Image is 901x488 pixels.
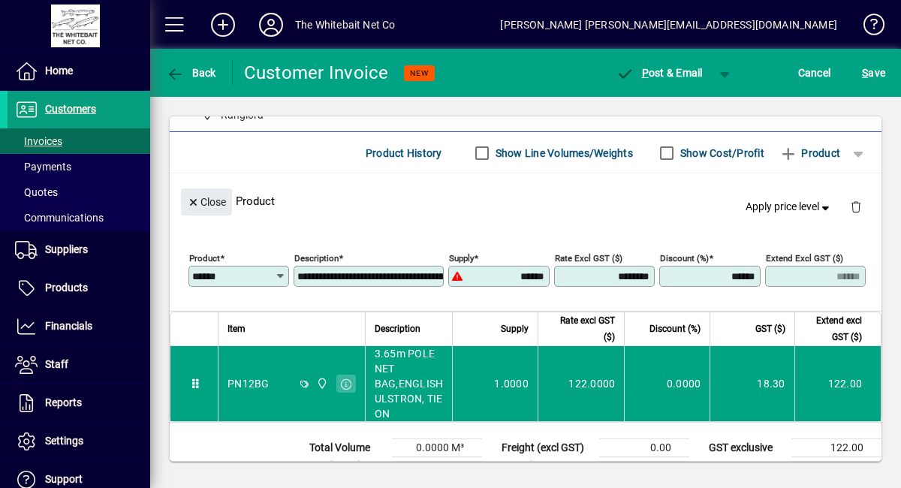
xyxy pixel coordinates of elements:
[701,457,791,475] td: GST
[45,396,82,408] span: Reports
[8,154,150,179] a: Payments
[244,61,389,85] div: Customer Invoice
[8,423,150,460] a: Settings
[547,376,616,391] div: 122.0000
[624,346,710,421] td: 0.0000
[8,231,150,269] a: Suppliers
[791,457,881,475] td: 18.30
[8,53,150,90] a: Home
[162,59,220,86] button: Back
[493,146,633,161] label: Show Line Volumes/Weights
[312,375,330,392] span: Rangiora
[392,457,482,475] td: 0.0000 Kg
[8,346,150,384] a: Staff
[547,312,616,345] span: Rate excl GST ($)
[677,146,764,161] label: Show Cost/Profit
[8,270,150,307] a: Products
[15,161,71,173] span: Payments
[199,11,247,38] button: Add
[294,253,339,264] mat-label: Description
[8,128,150,154] a: Invoices
[772,140,848,167] button: Product
[494,376,529,391] span: 1.0000
[228,321,246,337] span: Item
[599,439,689,457] td: 0.00
[766,253,843,264] mat-label: Extend excl GST ($)
[45,282,88,294] span: Products
[862,61,885,85] span: ave
[410,68,429,78] span: NEW
[710,346,794,421] td: 18.30
[15,212,104,224] span: Communications
[8,179,150,205] a: Quotes
[45,243,88,255] span: Suppliers
[360,140,448,167] button: Product History
[500,13,837,37] div: [PERSON_NAME] [PERSON_NAME][EMAIL_ADDRESS][DOMAIN_NAME]
[798,61,831,85] span: Cancel
[302,439,392,457] td: Total Volume
[838,188,874,224] button: Delete
[740,194,839,221] button: Apply price level
[150,59,233,86] app-page-header-button: Back
[15,186,58,198] span: Quotes
[15,135,62,147] span: Invoices
[649,321,701,337] span: Discount (%)
[8,384,150,422] a: Reports
[642,67,649,79] span: P
[555,253,622,264] mat-label: Rate excl GST ($)
[45,473,83,485] span: Support
[189,253,220,264] mat-label: Product
[858,59,889,86] button: Save
[375,346,444,421] span: 3.65m POLE NET BAG,ENGLISH ULSTRON, TIE ON
[701,439,791,457] td: GST exclusive
[660,253,709,264] mat-label: Discount (%)
[852,3,882,52] a: Knowledge Base
[746,199,833,215] span: Apply price level
[45,103,96,115] span: Customers
[45,320,92,332] span: Financials
[8,205,150,230] a: Communications
[791,439,881,457] td: 122.00
[375,321,420,337] span: Description
[494,439,599,457] td: Freight (excl GST)
[45,65,73,77] span: Home
[177,194,236,208] app-page-header-button: Close
[501,321,529,337] span: Supply
[45,358,68,370] span: Staff
[804,312,862,345] span: Extend excl GST ($)
[302,457,392,475] td: Total Weight
[8,308,150,345] a: Financials
[366,141,442,165] span: Product History
[794,346,881,421] td: 122.00
[449,253,474,264] mat-label: Supply
[247,11,295,38] button: Profile
[228,376,270,391] div: PN12BG
[181,188,232,215] button: Close
[755,321,785,337] span: GST ($)
[166,67,216,79] span: Back
[616,67,703,79] span: ost & Email
[45,435,83,447] span: Settings
[779,141,840,165] span: Product
[794,59,835,86] button: Cancel
[392,439,482,457] td: 0.0000 M³
[862,67,868,79] span: S
[170,173,881,228] div: Product
[608,59,710,86] button: Post & Email
[295,13,396,37] div: The Whitebait Net Co
[494,457,599,475] td: Rounding
[187,190,226,215] span: Close
[599,457,689,475] td: 0.00
[838,200,874,213] app-page-header-button: Delete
